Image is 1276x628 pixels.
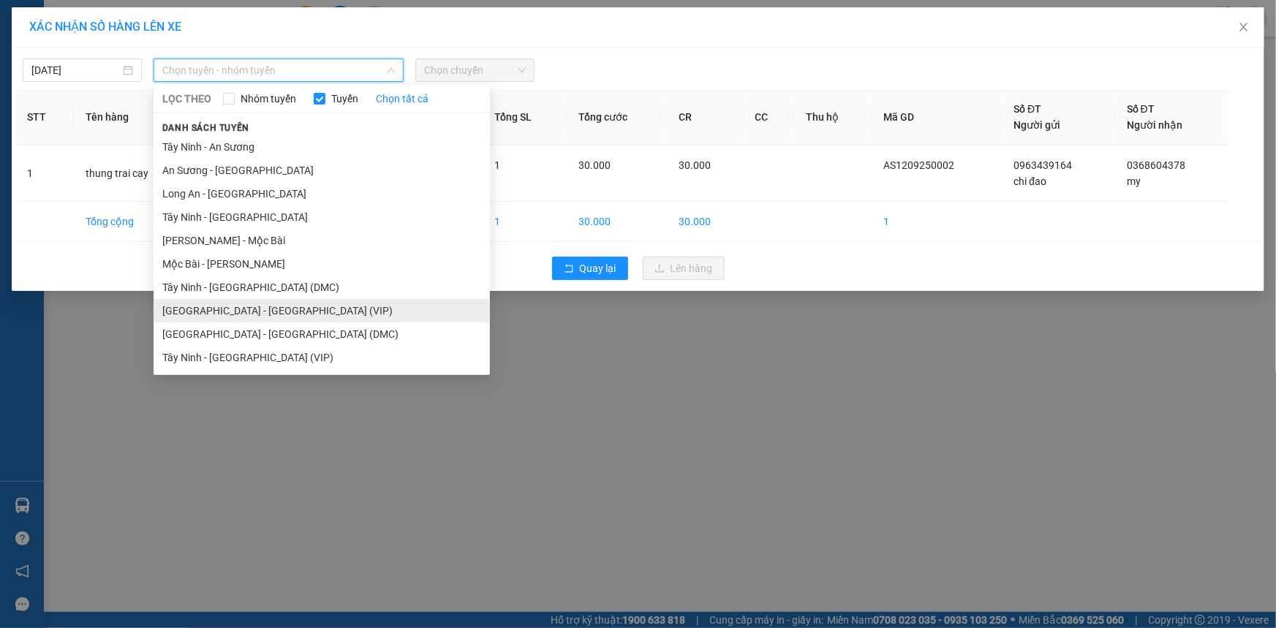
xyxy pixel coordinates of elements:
span: 30.000 [679,159,711,171]
span: Người nhận [1127,119,1182,131]
span: 30.000 [578,159,611,171]
li: Tây Ninh - An Sương [154,135,490,159]
span: Nhóm tuyến [235,91,302,107]
li: [GEOGRAPHIC_DATA] - [GEOGRAPHIC_DATA] (VIP) [154,299,490,322]
input: 11/09/2025 [31,62,120,78]
th: Tổng SL [483,89,567,145]
td: 1 [872,202,1002,242]
span: down [387,66,396,75]
span: Chọn tuyến - nhóm tuyến [162,59,395,81]
th: STT [15,89,74,145]
b: GỬI : PV An Sương ([GEOGRAPHIC_DATA]) [18,106,233,155]
li: Tây Ninh - [GEOGRAPHIC_DATA] [154,205,490,229]
th: CR [667,89,744,145]
img: logo.jpg [18,18,91,91]
a: Chọn tất cả [376,91,429,107]
span: XÁC NHẬN SỐ HÀNG LÊN XE [29,20,181,34]
th: Mã GD [872,89,1002,145]
span: Số ĐT [1127,103,1155,115]
button: Close [1223,7,1264,48]
td: Tổng cộng [74,202,193,242]
th: CC [744,89,794,145]
li: [STREET_ADDRESS][PERSON_NAME]. [GEOGRAPHIC_DATA], Tỉnh [GEOGRAPHIC_DATA] [137,36,611,54]
span: rollback [564,263,574,275]
li: An Sương - [GEOGRAPHIC_DATA] [154,159,490,182]
span: Người gửi [1013,119,1060,131]
span: AS1209250002 [883,159,954,171]
td: thung trai cay [74,145,193,202]
li: Long An - [GEOGRAPHIC_DATA] [154,182,490,205]
span: 0963439164 [1013,159,1072,171]
span: chi đao [1013,175,1046,187]
span: Danh sách tuyến [154,121,258,135]
li: Mộc Bài - [PERSON_NAME] [154,252,490,276]
span: Quay lại [580,260,616,276]
span: Tuyến [325,91,364,107]
button: rollbackQuay lại [552,257,628,280]
span: my [1127,175,1141,187]
li: [PERSON_NAME] - Mộc Bài [154,229,490,252]
th: Tổng cước [567,89,667,145]
td: 1 [15,145,74,202]
td: 30.000 [567,202,667,242]
li: Tây Ninh - [GEOGRAPHIC_DATA] (VIP) [154,346,490,369]
span: Chọn chuyến [424,59,526,81]
span: Số ĐT [1013,103,1041,115]
li: Hotline: 1900 8153 [137,54,611,72]
span: 1 [494,159,500,171]
td: 30.000 [667,202,744,242]
th: Thu hộ [794,89,872,145]
td: 1 [483,202,567,242]
li: [GEOGRAPHIC_DATA] - [GEOGRAPHIC_DATA] (DMC) [154,322,490,346]
li: Tây Ninh - [GEOGRAPHIC_DATA] (DMC) [154,276,490,299]
span: LỌC THEO [162,91,211,107]
th: Tên hàng [74,89,193,145]
span: 0368604378 [1127,159,1185,171]
button: uploadLên hàng [643,257,725,280]
span: close [1238,21,1250,33]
